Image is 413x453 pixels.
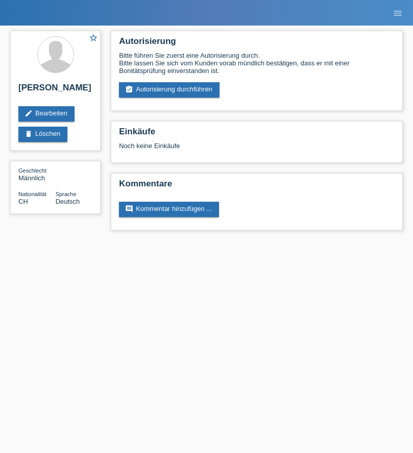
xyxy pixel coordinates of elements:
i: menu [393,8,403,18]
i: star_border [89,33,98,42]
h2: Einkäufe [119,127,395,142]
h2: [PERSON_NAME] [18,83,92,98]
span: Geschlecht [18,168,46,174]
span: Nationalität [18,191,46,197]
span: Deutsch [56,198,80,205]
a: editBearbeiten [18,106,75,122]
a: star_border [89,33,98,44]
i: edit [25,109,33,117]
h2: Autorisierung [119,36,395,52]
div: Noch keine Einkäufe [119,142,395,157]
a: menu [387,10,408,16]
a: assignment_turned_inAutorisierung durchführen [119,82,220,98]
div: Männlich [18,166,56,182]
a: deleteLöschen [18,127,67,142]
i: assignment_turned_in [125,85,133,93]
span: Sprache [56,191,77,197]
div: Bitte führen Sie zuerst eine Autorisierung durch. Bitte lassen Sie sich vom Kunden vorab mündlich... [119,52,395,75]
i: delete [25,130,33,138]
span: Schweiz [18,198,28,205]
i: comment [125,205,133,213]
a: commentKommentar hinzufügen ... [119,202,219,217]
h2: Kommentare [119,179,395,194]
